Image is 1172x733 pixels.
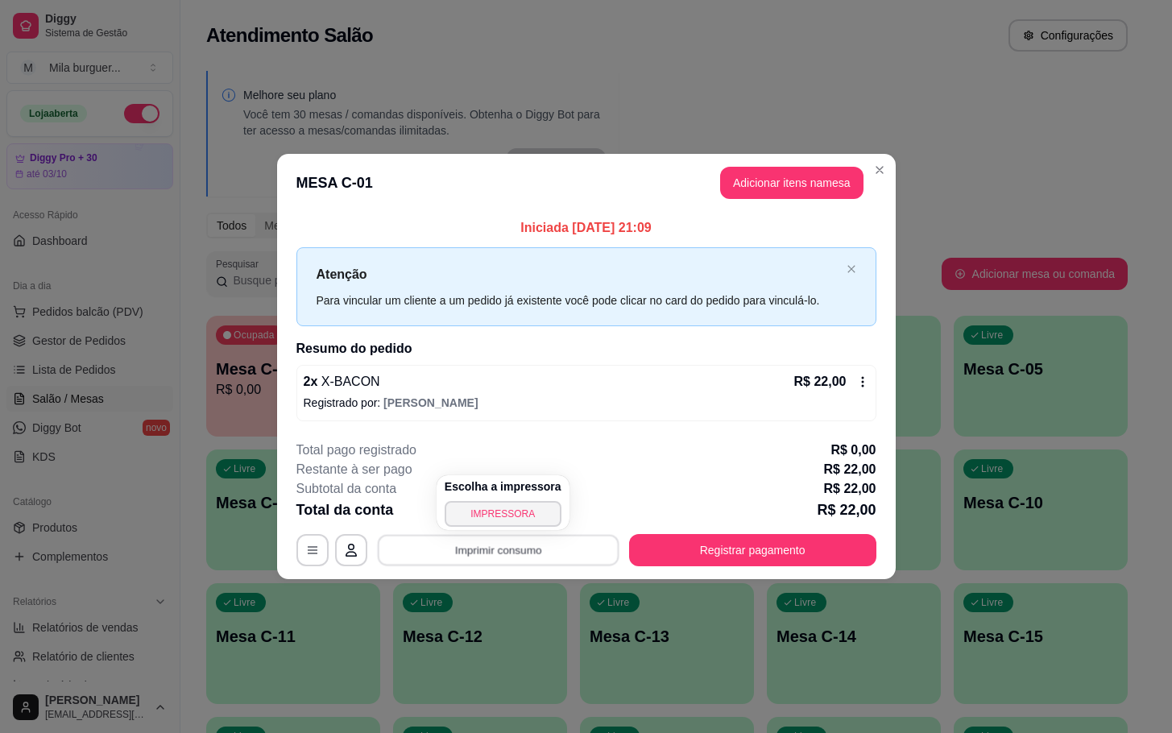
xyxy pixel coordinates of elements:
h2: Resumo do pedido [296,339,876,358]
p: Total pago registrado [296,441,416,460]
p: Registrado por: [304,395,869,411]
span: [PERSON_NAME] [383,396,478,409]
button: Close [867,157,892,183]
button: IMPRESSORA [445,501,561,527]
p: R$ 0,00 [830,441,876,460]
button: Adicionar itens namesa [720,167,863,199]
h4: Escolha a impressora [445,478,561,495]
p: R$ 22,00 [824,460,876,479]
p: 2 x [304,372,380,391]
p: Atenção [317,264,840,284]
button: Registrar pagamento [629,534,876,566]
p: Restante à ser pago [296,460,412,479]
div: Para vincular um cliente a um pedido já existente você pode clicar no card do pedido para vinculá... [317,292,840,309]
span: X-BACON [317,375,379,388]
p: Iniciada [DATE] 21:09 [296,218,876,238]
span: close [847,264,856,274]
button: close [847,264,856,275]
p: Subtotal da conta [296,479,397,499]
p: Total da conta [296,499,394,521]
p: R$ 22,00 [794,372,847,391]
header: MESA C-01 [277,154,896,212]
button: Imprimir consumo [377,534,619,565]
p: R$ 22,00 [824,479,876,499]
p: R$ 22,00 [817,499,876,521]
